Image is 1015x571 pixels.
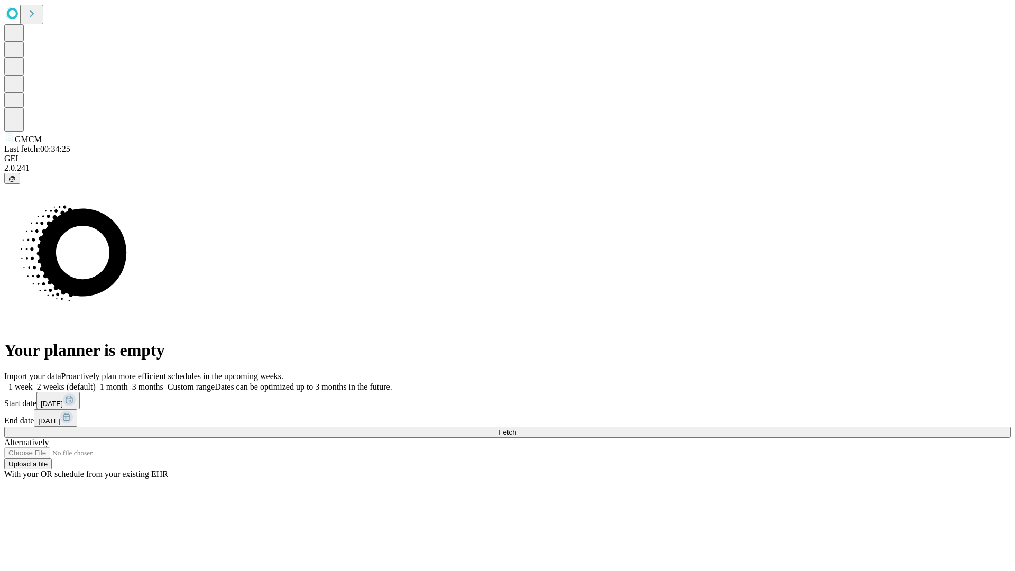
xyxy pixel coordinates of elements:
[4,163,1011,173] div: 2.0.241
[61,372,283,381] span: Proactively plan more efficient schedules in the upcoming weeks.
[132,382,163,391] span: 3 months
[4,409,1011,427] div: End date
[34,409,77,427] button: [DATE]
[37,382,96,391] span: 2 weeks (default)
[4,469,168,478] span: With your OR schedule from your existing EHR
[8,174,16,182] span: @
[100,382,128,391] span: 1 month
[499,428,516,436] span: Fetch
[15,135,42,144] span: GMCM
[36,392,80,409] button: [DATE]
[4,340,1011,360] h1: Your planner is empty
[38,417,60,425] span: [DATE]
[4,392,1011,409] div: Start date
[4,458,52,469] button: Upload a file
[8,382,33,391] span: 1 week
[4,144,70,153] span: Last fetch: 00:34:25
[168,382,215,391] span: Custom range
[4,372,61,381] span: Import your data
[215,382,392,391] span: Dates can be optimized up to 3 months in the future.
[4,173,20,184] button: @
[4,438,49,447] span: Alternatively
[4,427,1011,438] button: Fetch
[41,400,63,408] span: [DATE]
[4,154,1011,163] div: GEI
